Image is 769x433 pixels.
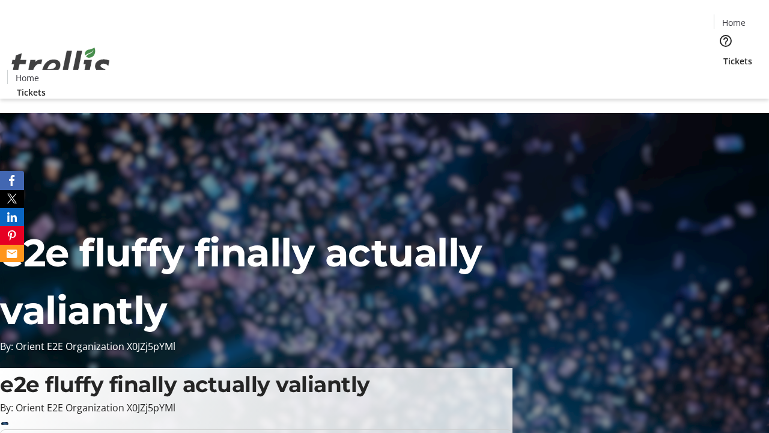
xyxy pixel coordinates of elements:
a: Tickets [714,55,762,67]
a: Tickets [7,86,55,99]
span: Tickets [17,86,46,99]
a: Home [8,72,46,84]
span: Home [16,72,39,84]
img: Orient E2E Organization X0JZj5pYMl's Logo [7,34,114,94]
span: Tickets [723,55,752,67]
a: Home [714,16,753,29]
span: Home [722,16,746,29]
button: Help [714,29,738,53]
button: Cart [714,67,738,91]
